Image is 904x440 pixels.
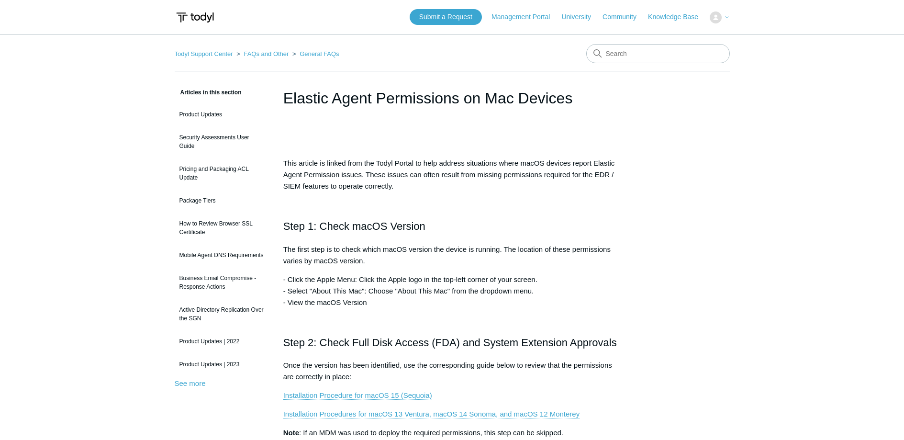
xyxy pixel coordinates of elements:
span: Articles in this section [175,89,242,96]
a: Todyl Support Center [175,50,233,57]
h1: Elastic Agent Permissions on Mac Devices [283,87,621,110]
a: Submit a Request [410,9,482,25]
li: Todyl Support Center [175,50,235,57]
li: FAQs and Other [234,50,290,57]
a: Mobile Agent DNS Requirements [175,246,269,264]
a: Community [603,12,646,22]
a: University [561,12,600,22]
a: Pricing and Packaging ACL Update [175,160,269,187]
a: General FAQs [300,50,339,57]
a: Installation Procedure for macOS 15 (Sequoia) [283,391,432,400]
strong: Note [283,429,299,437]
a: Product Updates | 2022 [175,332,269,350]
a: Knowledge Base [648,12,708,22]
img: Todyl Support Center Help Center home page [175,9,215,26]
p: The first step is to check which macOS version the device is running. The location of these permi... [283,244,621,267]
a: How to Review Browser SSL Certificate [175,214,269,241]
a: FAQs and Other [244,50,289,57]
a: Installation Procedures for macOS 13 Ventura, macOS 14 Sonoma, and macOS 12 Monterey [283,410,580,418]
p: This article is linked from the Todyl Portal to help address situations where macOS devices repor... [283,158,621,192]
a: Product Updates | 2023 [175,355,269,373]
a: See more [175,379,206,387]
p: Once the version has been identified, use the corresponding guide below to review that the permis... [283,360,621,383]
a: Active Directory Replication Over the SGN [175,301,269,327]
a: Package Tiers [175,192,269,210]
a: Business Email Compromise - Response Actions [175,269,269,296]
h2: Step 2: Check Full Disk Access (FDA) and System Extension Approvals [283,334,621,351]
li: General FAQs [290,50,339,57]
a: Security Assessments User Guide [175,128,269,155]
a: Management Portal [491,12,559,22]
h2: Step 1: Check macOS Version [283,218,621,235]
p: - Click the Apple Menu: Click the Apple logo in the top-left corner of your screen. - Select "Abo... [283,274,621,308]
p: : If an MDM was used to deploy the required permissions, this step can be skipped. [283,427,621,439]
a: Product Updates [175,105,269,124]
input: Search [586,44,730,63]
